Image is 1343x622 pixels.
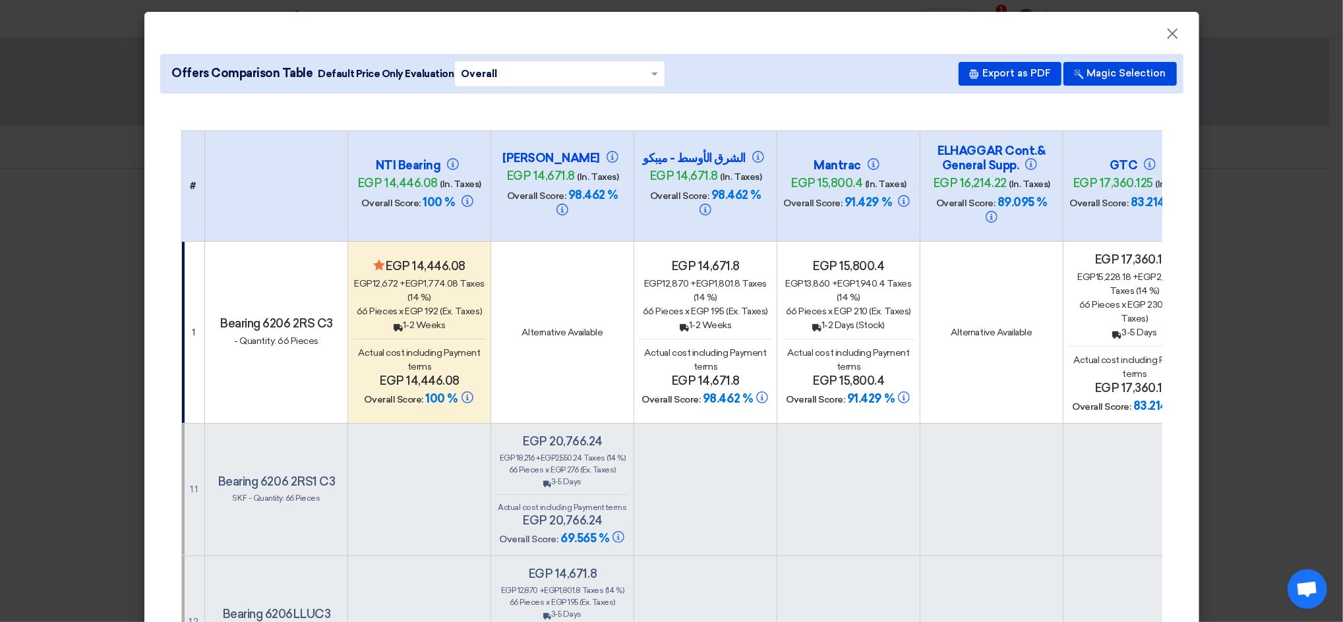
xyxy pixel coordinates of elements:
[498,503,626,512] span: Actual cost including Payment terms
[1069,158,1201,173] h4: GTC
[210,474,342,489] h4: Bearing 6206 2RS1 C3
[644,278,663,289] span: egp
[353,277,485,304] div: 12,672 + 1,774.08 Taxes (14 %)
[496,452,628,464] div: 18,216 + 2,550.24 Taxes (14 %)
[405,278,424,289] span: egp
[353,259,485,273] h4: egp 14,446.08
[649,169,718,183] span: egp 14,671.8
[520,598,550,607] span: Pieces x
[869,306,911,317] span: (Ex. Taxes)
[643,306,654,317] span: 66
[423,195,455,210] span: 100 %
[783,374,914,388] h4: egp 15,800.4
[425,391,458,406] span: 100 %
[1131,195,1178,210] span: 83.214 %
[645,347,767,372] span: Actual cost including Payment terms
[496,567,628,581] h4: egp 14,671.8
[496,476,628,488] div: 3-5 Days
[1063,62,1177,86] button: Magic Selection
[568,188,618,202] span: 98.462 %
[1009,179,1050,190] span: (In. Taxes)
[998,195,1047,210] span: 89.095 %
[845,195,891,210] span: 91.429 %
[1079,299,1090,310] span: 66
[370,306,403,317] span: Pieces x
[640,259,771,273] h4: egp 14,671.8
[544,586,559,595] span: egp
[210,316,342,331] h4: Bearing 6206 2RS C3
[1156,179,1197,190] span: (In. Taxes)
[1073,176,1153,190] span: egp 17,360.125
[541,453,556,463] span: egp
[783,198,842,209] span: Overall Score:
[786,306,797,317] span: 66
[726,306,768,317] span: (Ex. Taxes)
[580,465,616,474] span: (Ex. Taxes)
[509,465,518,474] span: 66
[210,607,342,621] h4: Bearing 6206LLUC3
[791,176,862,190] span: egp 15,800.4
[933,176,1007,190] span: egp 16,214.22
[1069,270,1201,298] div: 15,228.18 + 2,131.945 Taxes (14 %)
[501,586,516,595] span: egp
[786,278,804,289] span: egp
[1069,252,1201,267] h4: egp 17,360.125
[1127,299,1175,310] span: egp 230.73
[500,453,515,463] span: egp
[181,423,205,555] td: 1.1
[318,67,454,81] span: Default Price Only Evaluation
[1069,198,1128,209] span: Overall Score:
[405,306,438,317] span: egp 192
[640,151,771,165] h4: الشرق الأوسط - ميبكو
[353,158,485,173] h4: NTI Bearing
[1156,21,1190,47] button: Close
[1133,399,1180,413] span: 83.214 %
[926,144,1058,173] h4: ELHAGGAR Cont.& General Supp.
[560,531,626,546] span: 69.565 %
[181,241,205,423] td: 1
[580,598,615,607] span: (Ex. Taxes)
[1166,24,1179,50] span: ×
[354,278,373,289] span: egp
[578,171,619,183] span: (In. Taxes)
[865,179,907,190] span: (In. Taxes)
[357,176,438,190] span: egp 14,446.08
[520,465,549,474] span: Pieces x
[551,598,578,607] span: egp 195
[1069,325,1201,339] div: 3-5 Days
[837,278,856,289] span: egp
[551,465,579,474] span: egp 276
[357,306,368,317] span: 66
[640,277,771,304] div: 12,870 + 1,801.8 Taxes (14 %)
[650,190,709,202] span: Overall Score:
[696,278,715,289] span: egp
[496,608,628,620] div: 3-5 Days
[786,394,845,405] span: Overall Score:
[788,347,910,372] span: Actual cost including Payment terms
[496,434,628,449] h4: egp 20,766.24
[926,325,1058,339] div: Alternative Available
[640,374,771,388] h4: egp 14,671.8
[507,190,566,202] span: Overall Score:
[1077,271,1096,283] span: egp
[365,394,423,405] span: Overall Score:
[1139,271,1157,283] span: egp
[510,598,518,607] span: 66
[1074,354,1196,380] span: Actual cost including Payment terms
[496,325,628,339] div: Alternative Available
[496,151,628,165] h4: [PERSON_NAME]
[1092,299,1126,310] span: Pieces x
[936,198,995,209] span: Overall Score:
[496,513,628,528] h4: egp 20,766.24
[496,584,628,596] div: 12,870 + 1,801.8 Taxes (14 %)
[362,198,421,209] span: Overall Score:
[799,306,833,317] span: Pieces x
[440,306,482,317] span: (Ex. Taxes)
[181,130,205,241] th: #
[353,374,485,388] h4: egp 14,446.08
[1121,299,1191,324] span: (Ex. Taxes)
[506,169,575,183] span: egp 14,671.8
[783,259,914,273] h4: egp 15,800.4
[783,277,914,304] div: 13,860 + 1,940.4 Taxes (14 %)
[353,318,485,332] div: 1-2 Weeks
